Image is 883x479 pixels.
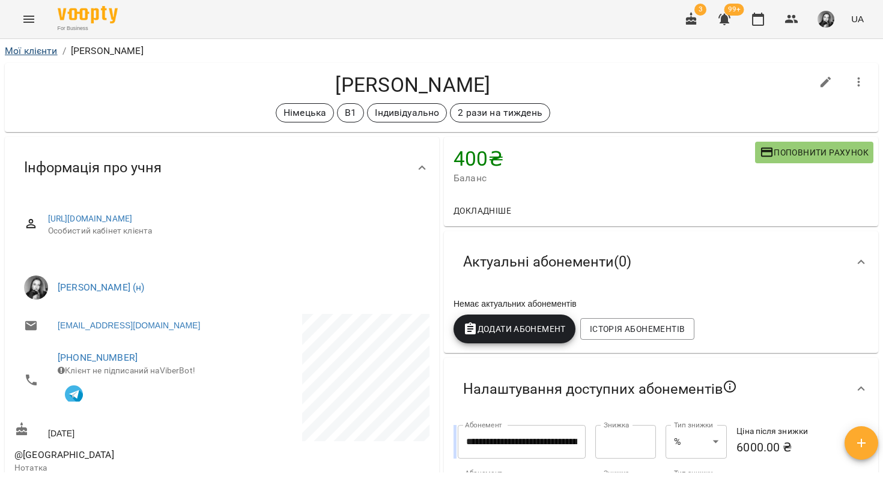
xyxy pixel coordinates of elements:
[454,315,575,343] button: Додати Абонемент
[463,253,631,271] span: Актуальні абонементи ( 0 )
[444,358,878,420] div: Налаштування доступних абонементів
[14,73,812,97] h4: [PERSON_NAME]
[846,8,869,30] button: UA
[58,319,200,331] a: [EMAIL_ADDRESS][DOMAIN_NAME]
[58,376,90,409] button: Клієнт підписаний на VooptyBot
[58,282,145,293] a: [PERSON_NAME] (н)
[62,44,66,58] li: /
[755,142,873,163] button: Поповнити рахунок
[14,462,220,474] p: Нотатка
[58,352,138,363] a: [PHONE_NUMBER]
[463,322,566,336] span: Додати Абонемент
[450,103,550,122] div: 2 рази на тиждень
[463,379,737,399] span: Налаштування доступних абонементів
[65,385,83,403] img: Telegram
[337,103,364,122] div: В1
[724,4,744,16] span: 99+
[454,203,511,218] span: Докладніше
[14,5,43,34] button: Menu
[5,44,878,58] nav: breadcrumb
[24,158,162,177] span: Інформація про учня
[375,106,439,120] p: Індивідуально
[454,146,755,171] h4: 400 ₴
[12,420,222,442] div: [DATE]
[760,145,869,160] span: Поповнити рахунок
[454,171,755,185] span: Баланс
[449,200,516,221] button: Докладніше
[666,425,727,459] div: %
[580,318,694,340] button: Історія абонементів
[5,137,439,199] div: Інформація про учня
[71,44,144,58] p: [PERSON_NAME]
[367,103,447,122] div: Індивідуально
[5,45,58,56] a: Мої клієнти
[284,106,326,120] p: Німецька
[818,11,834,28] img: 9e1ebfc99129897ddd1a9bdba1aceea8.jpg
[458,106,542,120] p: 2 рази на тиждень
[58,6,118,23] img: Voopty Logo
[58,366,195,375] span: Клієнт не підписаний на ViberBot!
[58,25,118,32] span: For Business
[14,449,114,460] span: @[GEOGRAPHIC_DATA]
[444,231,878,293] div: Актуальні абонементи(0)
[345,106,356,120] p: В1
[590,322,685,336] span: Історія абонементів
[48,225,420,237] span: Особистий кабінет клієнта
[736,438,833,457] h6: 6000.00 ₴
[723,379,737,394] svg: Якщо не обрано жодного, клієнт зможе побачити всі публічні абонементи
[276,103,334,122] div: Німецька
[451,295,871,312] div: Немає актуальних абонементів
[694,4,706,16] span: 3
[24,276,48,300] img: Першина Валерія Андріївна (н)
[736,425,833,438] h6: Ціна після знижки
[48,214,133,223] a: [URL][DOMAIN_NAME]
[851,13,864,25] span: UA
